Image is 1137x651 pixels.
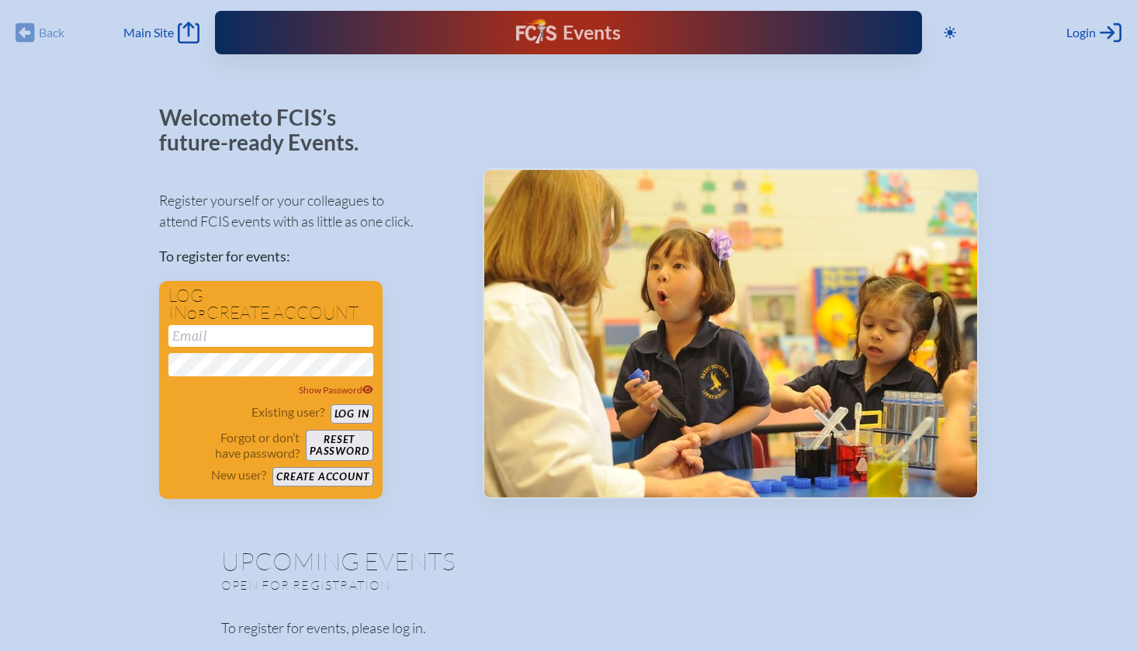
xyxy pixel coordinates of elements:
[123,25,174,40] span: Main Site
[1066,25,1096,40] span: Login
[187,306,206,322] span: or
[221,577,631,593] p: Open for registration
[221,618,917,639] p: To register for events, please log in.
[417,19,720,47] div: FCIS Events — Future ready
[251,404,324,420] p: Existing user?
[159,106,376,154] p: Welcome to FCIS’s future-ready Events.
[211,467,266,483] p: New user?
[484,170,977,497] img: Events
[221,549,917,573] h1: Upcoming Events
[168,325,373,347] input: Email
[123,22,199,43] a: Main Site
[168,430,300,461] p: Forgot or don’t have password?
[159,190,458,232] p: Register yourself or your colleagues to attend FCIS events with as little as one click.
[331,404,373,424] button: Log in
[168,287,373,322] h1: Log in create account
[299,384,373,396] span: Show Password
[306,430,373,461] button: Resetpassword
[159,246,458,267] p: To register for events:
[272,467,373,487] button: Create account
